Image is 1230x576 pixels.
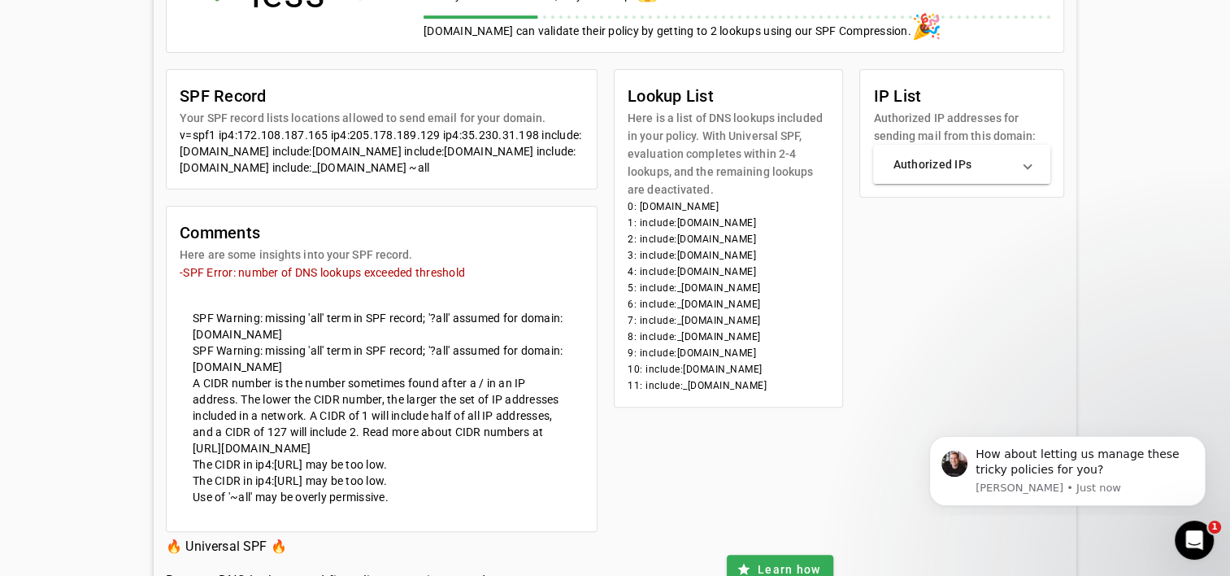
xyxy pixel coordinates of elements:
span: [DOMAIN_NAME] can validate their policy by getting to 2 lookups using our SPF Compression. [424,24,911,37]
li: 0: [DOMAIN_NAME] [628,199,829,215]
li: 4: include:[DOMAIN_NAME] [628,264,829,280]
li: 2: include:[DOMAIN_NAME] [628,231,829,247]
mat-card-content: The CIDR in ip4:[URL] may be too low. [180,456,584,473]
li: 5: include:_[DOMAIN_NAME] [628,280,829,296]
mat-card-title: IP List [873,83,1050,109]
div: v=spf1 ip4:172.108.187.165 ip4:205.178.189.129 ip4:35.230.31.198 include:[DOMAIN_NAME] include:[D... [180,127,584,176]
li: 7: include:_[DOMAIN_NAME] [628,312,829,329]
li: 1: include:[DOMAIN_NAME] [628,215,829,231]
span: 1 [1208,521,1221,534]
mat-card-title: Comments [180,220,412,246]
mat-card-content: The CIDR in ip4:[URL] may be too low. [180,473,584,489]
li: 8: include:_[DOMAIN_NAME] [628,329,829,345]
mat-card-content: SPF Warning: missing 'all' term in SPF record; '?all' assumed for domain: [DOMAIN_NAME] [180,297,584,343]
mat-card-title: Lookup List [628,83,829,109]
mat-card-subtitle: Here is a list of DNS lookups included in your policy. With Universal SPF, evaluation completes w... [628,109,829,199]
li: 10: include:[DOMAIN_NAME] [628,361,829,377]
mat-card-subtitle: Here are some insights into your SPF record. [180,246,412,264]
mat-panel-title: Authorized IPs [893,156,1011,172]
mat-card-subtitle: Authorized IP addresses for sending mail from this domain: [873,109,1050,145]
mat-card-content: A CIDR number is the number sometimes found after a / in an IP address. The lower the CIDR number... [180,375,584,456]
span: 🎉 [911,12,941,41]
mat-expansion-panel-header: Authorized IPs [873,145,1050,184]
mat-card-content: SPF Warning: missing 'all' term in SPF record; '?all' assumed for domain: [DOMAIN_NAME] [180,343,584,375]
mat-card-title: SPF Record [180,83,545,109]
li: 9: include:[DOMAIN_NAME] [628,345,829,361]
mat-card-content: Use of '~all' may be overly permissive. [180,489,584,518]
mat-card-subtitle: Your SPF record lists locations allowed to send email for your domain. [180,109,545,127]
iframe: Intercom notifications message [905,421,1230,516]
li: 3: include:[DOMAIN_NAME] [628,247,829,264]
mat-error: -SPF Error: number of DNS lookups exceeded threshold [180,264,584,281]
li: 6: include:_[DOMAIN_NAME] [628,296,829,312]
iframe: Intercom live chat [1175,521,1214,560]
h3: 🔥 Universal SPF 🔥 [166,535,496,558]
li: 11: include:_[DOMAIN_NAME] [628,377,829,394]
